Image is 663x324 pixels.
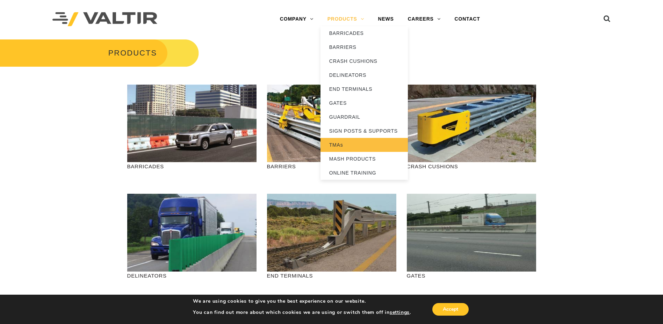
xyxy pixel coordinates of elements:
[320,12,371,26] a: PRODUCTS
[267,272,396,280] p: END TERMINALS
[407,162,536,170] p: CRASH CUSHIONS
[401,12,448,26] a: CAREERS
[320,82,408,96] a: END TERMINALS
[320,40,408,54] a: BARRIERS
[432,303,469,316] button: Accept
[407,272,536,280] p: GATES
[127,162,257,170] p: BARRICADES
[320,68,408,82] a: DELINEATORS
[320,26,408,40] a: BARRICADES
[390,309,410,316] button: settings
[193,309,411,316] p: You can find out more about which cookies we are using or switch them off in .
[320,96,408,110] a: GATES
[193,298,411,304] p: We are using cookies to give you the best experience on our website.
[267,162,396,170] p: BARRIERS
[320,166,408,180] a: ONLINE TRAINING
[320,138,408,152] a: TMAs
[52,12,157,27] img: Valtir
[320,110,408,124] a: GUARDRAIL
[371,12,401,26] a: NEWS
[320,54,408,68] a: CRASH CUSHIONS
[448,12,487,26] a: CONTACT
[320,124,408,138] a: SIGN POSTS & SUPPORTS
[273,12,320,26] a: COMPANY
[127,272,257,280] p: DELINEATORS
[320,152,408,166] a: MASH PRODUCTS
